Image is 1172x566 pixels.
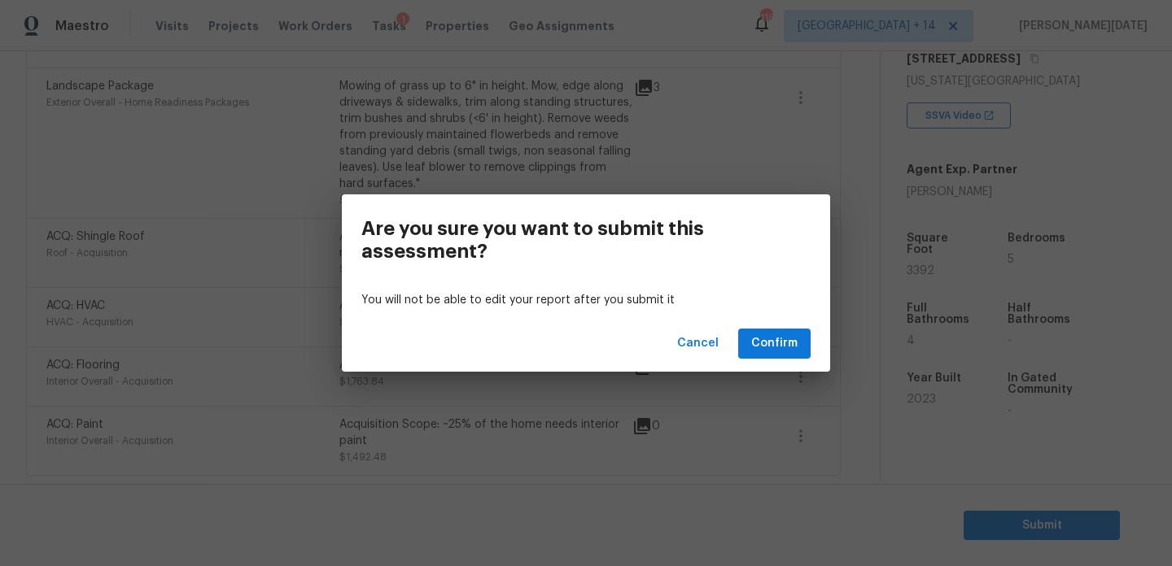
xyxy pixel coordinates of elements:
[738,329,811,359] button: Confirm
[677,333,719,354] span: Cancel
[751,333,798,354] span: Confirm
[671,329,725,359] button: Cancel
[361,292,811,309] p: You will not be able to edit your report after you submit it
[361,217,737,263] h3: Are you sure you want to submit this assessment?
